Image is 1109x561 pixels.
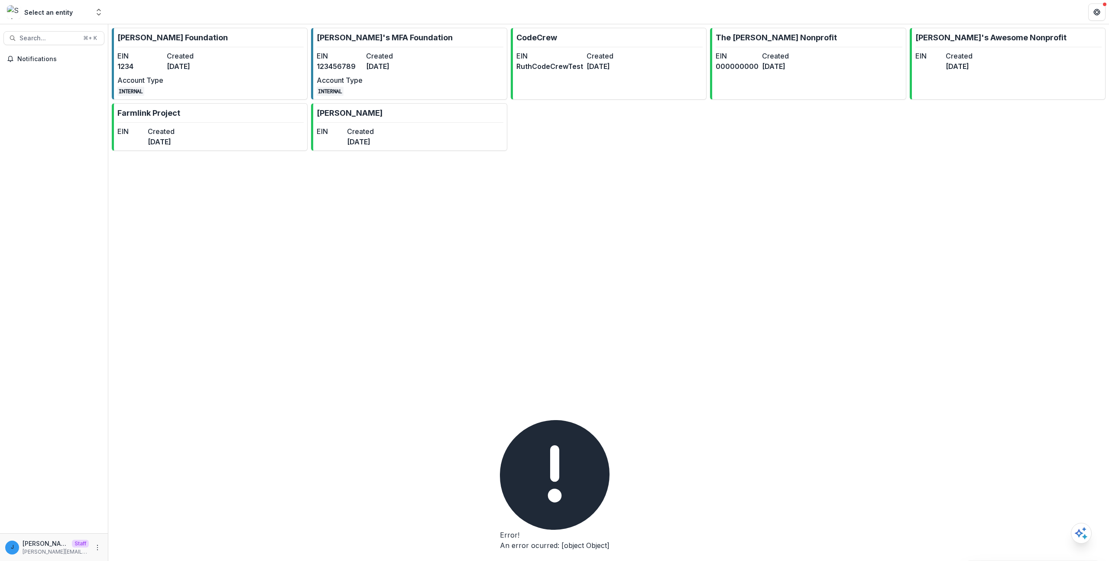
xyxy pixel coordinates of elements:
[317,87,344,96] code: INTERNAL
[92,542,103,553] button: More
[915,51,942,61] dt: EIN
[1088,3,1106,21] button: Get Help
[317,75,363,85] dt: Account Type
[17,55,101,63] span: Notifications
[117,126,144,137] dt: EIN
[317,107,383,119] p: [PERSON_NAME]
[587,61,653,72] dd: [DATE]
[11,545,14,550] div: jonah@trytemelio.com
[81,33,99,43] div: ⌘ + K
[317,61,363,72] dd: 123456789
[762,61,805,72] dd: [DATE]
[317,51,363,61] dt: EIN
[1071,523,1092,544] button: Open AI Assistant
[19,35,78,42] span: Search...
[516,61,583,72] dd: RuthCodeCrewTest
[117,61,163,72] dd: 1234
[317,126,344,137] dt: EIN
[762,51,805,61] dt: Created
[117,51,163,61] dt: EIN
[148,126,175,137] dt: Created
[117,107,180,119] p: Farmlink Project
[167,61,213,72] dd: [DATE]
[72,540,89,548] p: Staff
[347,137,374,147] dd: [DATE]
[587,51,653,61] dt: Created
[93,3,105,21] button: Open entity switcher
[117,32,228,43] p: [PERSON_NAME] Foundation
[23,548,89,556] p: [PERSON_NAME][EMAIL_ADDRESS][DOMAIN_NAME]
[347,126,374,137] dt: Created
[317,32,453,43] p: [PERSON_NAME]'s MFA Foundation
[915,32,1067,43] p: [PERSON_NAME]'s Awesome Nonprofit
[167,51,213,61] dt: Created
[946,51,973,61] dt: Created
[516,32,557,43] p: CodeCrew
[24,8,73,17] div: Select an entity
[716,61,759,72] dd: 000000000
[716,32,837,43] p: The [PERSON_NAME] Nonprofit
[516,51,583,61] dt: EIN
[148,137,175,147] dd: [DATE]
[366,51,412,61] dt: Created
[117,87,144,96] code: INTERNAL
[23,539,68,548] p: [PERSON_NAME][EMAIL_ADDRESS][DOMAIN_NAME]
[117,75,163,85] dt: Account Type
[366,61,412,72] dd: [DATE]
[716,51,759,61] dt: EIN
[946,61,973,72] dd: [DATE]
[7,5,21,19] img: Select an entity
